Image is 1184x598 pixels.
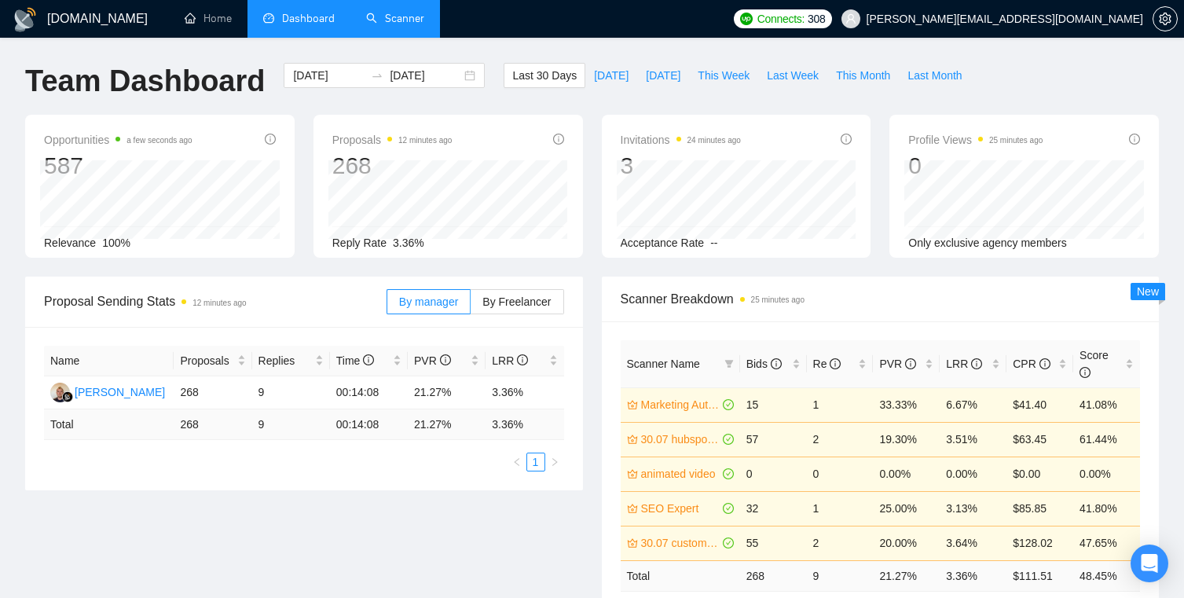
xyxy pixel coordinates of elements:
td: $85.85 [1006,491,1073,526]
span: left [512,457,522,467]
th: Replies [252,346,330,376]
li: Previous Page [508,453,526,471]
span: crown [627,468,638,479]
div: 587 [44,151,192,181]
span: By manager [399,295,458,308]
td: 1 [807,491,874,526]
span: setting [1153,13,1177,25]
td: 268 [174,376,251,409]
a: 30.07 hubspot specialist ([DEMOGRAPHIC_DATA] - not for residents) [641,431,720,448]
button: Last 30 Days [504,63,585,88]
span: check-circle [723,399,734,410]
time: 12 minutes ago [192,299,246,307]
time: 25 minutes ago [751,295,805,304]
td: 2 [807,422,874,457]
span: dashboard [263,13,274,24]
time: 24 minutes ago [687,136,741,145]
span: This Month [836,67,890,84]
td: 3.64% [940,526,1006,560]
th: Name [44,346,174,376]
span: CPR [1013,358,1050,370]
td: 25.00% [873,491,940,526]
span: info-circle [841,134,852,145]
button: Last Week [758,63,827,88]
span: info-circle [517,354,528,365]
h1: Team Dashboard [25,63,265,100]
a: SEO Expert [641,500,720,517]
td: 21.27 % [873,560,940,591]
td: Total [44,409,174,440]
span: This Week [698,67,750,84]
td: 3.51% [940,422,1006,457]
button: [DATE] [637,63,689,88]
td: 2 [807,526,874,560]
span: info-circle [1039,358,1050,369]
td: 19.30% [873,422,940,457]
td: 6.67% [940,387,1006,422]
span: Acceptance Rate [621,237,705,249]
a: setting [1153,13,1178,25]
td: 21.27% [408,376,486,409]
span: Only exclusive agency members [908,237,1067,249]
span: info-circle [1129,134,1140,145]
span: info-circle [971,358,982,369]
span: to [371,69,383,82]
span: Proposals [180,352,233,369]
time: 25 minutes ago [989,136,1043,145]
td: 32 [740,491,807,526]
span: Time [336,354,374,367]
div: 3 [621,151,741,181]
span: Dashboard [282,12,335,25]
td: 0 [807,457,874,491]
img: AS [50,383,70,402]
span: Bids [746,358,782,370]
td: 268 [174,409,251,440]
span: user [845,13,856,24]
span: filter [724,359,734,369]
li: 1 [526,453,545,471]
span: check-circle [723,468,734,479]
span: 308 [808,10,825,28]
span: Opportunities [44,130,192,149]
span: info-circle [1080,367,1091,378]
span: Last Week [767,67,819,84]
span: Proposal Sending Stats [44,292,387,311]
span: Reply Rate [332,237,387,249]
td: 00:14:08 [330,376,408,409]
td: 0.00% [940,457,1006,491]
input: Start date [293,67,365,84]
td: 9 [252,409,330,440]
td: 47.65% [1073,526,1140,560]
button: This Week [689,63,758,88]
span: Proposals [332,130,453,149]
div: Open Intercom Messenger [1131,545,1168,582]
td: 3.36% [486,376,563,409]
div: [PERSON_NAME] [75,383,165,401]
td: 15 [740,387,807,422]
time: a few seconds ago [126,136,192,145]
td: 57 [740,422,807,457]
td: 3.13% [940,491,1006,526]
button: right [545,453,564,471]
span: crown [627,434,638,445]
img: logo [13,7,38,32]
td: 33.33% [873,387,940,422]
span: info-circle [553,134,564,145]
span: Score [1080,349,1109,379]
span: Last Month [907,67,962,84]
td: 21.27 % [408,409,486,440]
span: Scanner Name [627,358,700,370]
span: Invitations [621,130,741,149]
div: 0 [908,151,1043,181]
td: 0.00% [873,457,940,491]
span: LRR [492,354,528,367]
span: 100% [102,237,130,249]
td: 00:14:08 [330,409,408,440]
span: [DATE] [594,67,629,84]
span: Re [813,358,841,370]
span: info-circle [830,358,841,369]
td: $63.45 [1006,422,1073,457]
span: info-circle [771,358,782,369]
td: $0.00 [1006,457,1073,491]
span: check-circle [723,537,734,548]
